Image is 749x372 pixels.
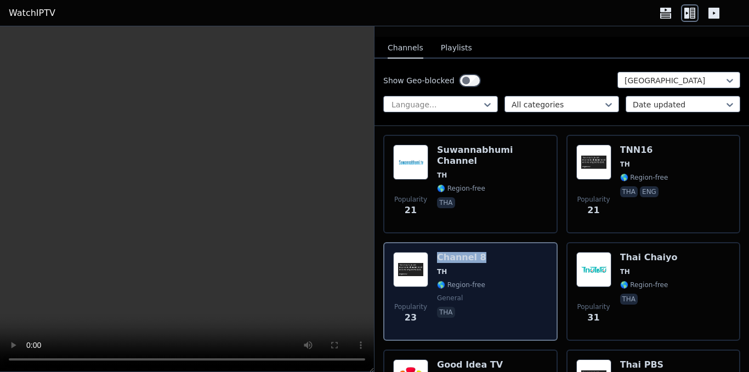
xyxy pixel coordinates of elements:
label: Show Geo-blocked [383,75,455,86]
span: general [437,294,463,302]
span: 31 [587,311,599,324]
img: TNN16 [576,145,611,180]
p: tha [620,186,638,197]
h6: TNN16 [620,145,668,156]
p: eng [640,186,659,197]
h6: Good Idea TV [437,359,503,370]
h6: Suwannabhumi Channel [437,145,548,167]
span: 21 [587,204,599,217]
span: Popularity [394,302,427,311]
h6: Thai Chaiyo [620,252,678,263]
span: TH [437,171,447,180]
button: Playlists [441,38,472,59]
button: Channels [388,38,423,59]
span: 🌎 Region-free [620,281,668,289]
span: 🌎 Region-free [437,184,485,193]
span: 🌎 Region-free [437,281,485,289]
h6: Thai PBS [620,359,668,370]
span: Popularity [577,195,610,204]
span: 23 [405,311,417,324]
p: tha [437,307,455,318]
span: TH [620,267,630,276]
a: WatchIPTV [9,7,55,20]
span: 🌎 Region-free [620,173,668,182]
span: TH [437,267,447,276]
span: Popularity [577,302,610,311]
h6: Channel 8 [437,252,486,263]
img: Channel 8 [393,252,428,287]
p: tha [620,294,638,305]
span: 21 [405,204,417,217]
span: TH [620,160,630,169]
p: tha [437,197,455,208]
img: Thai Chaiyo [576,252,611,287]
img: Suwannabhumi Channel [393,145,428,180]
span: Popularity [394,195,427,204]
